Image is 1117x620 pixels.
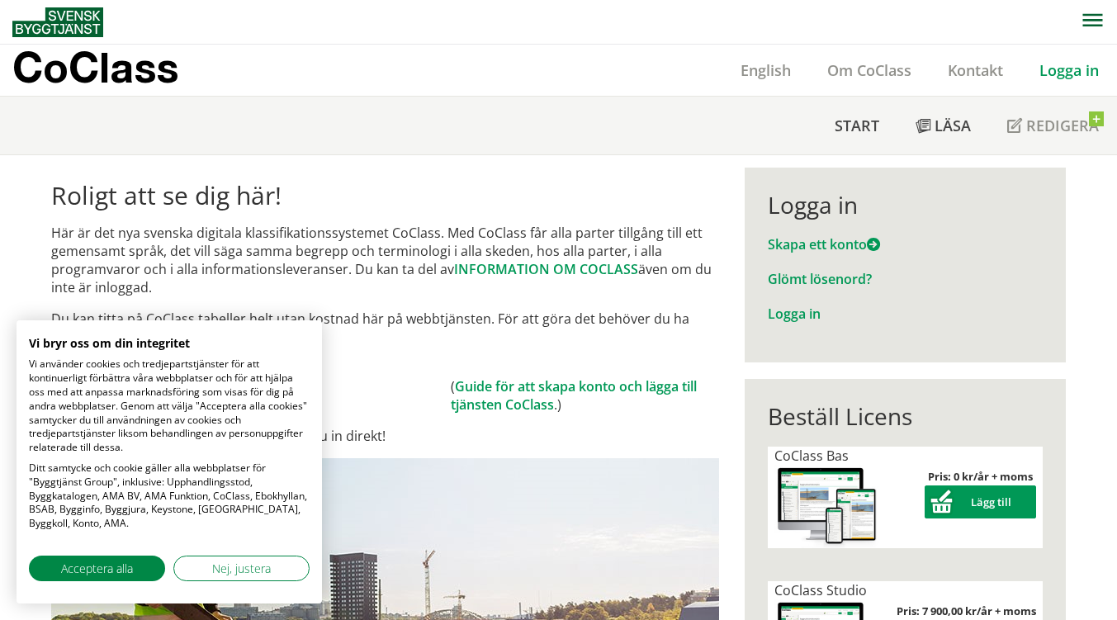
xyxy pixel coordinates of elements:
[454,260,638,278] a: INFORMATION OM COCLASS
[173,556,310,581] button: Justera cookie preferenser
[51,310,719,364] p: Du kan titta på CoClass tabeller helt utan kostnad här på webbtjänsten. För att göra det behöver ...
[29,461,310,531] p: Ditt samtycke och cookie gäller alla webbplatser för "Byggtjänst Group", inklusive: Upphandlingss...
[768,235,880,253] a: Skapa ett konto
[768,402,1043,430] div: Beställ Licens
[451,377,697,414] a: Guide för att skapa konto och lägga till tjänsten CoClass
[774,465,880,548] img: coclass-license.jpg
[925,485,1036,518] button: Lägg till
[1021,60,1117,80] a: Logga in
[774,581,867,599] span: CoClass Studio
[897,97,989,154] a: Läsa
[51,224,719,296] p: Här är det nya svenska digitala klassifikationssystemet CoClass. Med CoClass får alla parter till...
[451,377,719,414] td: ( .)
[768,270,872,288] a: Glömt lösenord?
[768,305,821,323] a: Logga in
[51,181,719,211] h1: Roligt att se dig här!
[212,560,271,577] span: Nej, justera
[12,45,214,96] a: CoClass
[61,560,133,577] span: Acceptera alla
[12,58,178,77] p: CoClass
[774,447,849,465] span: CoClass Bas
[722,60,809,80] a: English
[935,116,971,135] span: Läsa
[835,116,879,135] span: Start
[928,469,1033,484] strong: Pris: 0 kr/år + moms
[768,191,1043,219] div: Logga in
[897,603,1036,618] strong: Pris: 7 900,00 kr/år + moms
[925,495,1036,509] a: Lägg till
[12,7,103,37] img: Svensk Byggtjänst
[29,336,310,351] h2: Vi bryr oss om din integritet
[816,97,897,154] a: Start
[930,60,1021,80] a: Kontakt
[809,60,930,80] a: Om CoClass
[29,556,165,581] button: Acceptera alla cookies
[29,357,310,455] p: Vi använder cookies och tredjepartstjänster för att kontinuerligt förbättra våra webbplatser och ...
[51,427,719,445] p: Om du redan har tjänsten CoClass loggar du in direkt!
